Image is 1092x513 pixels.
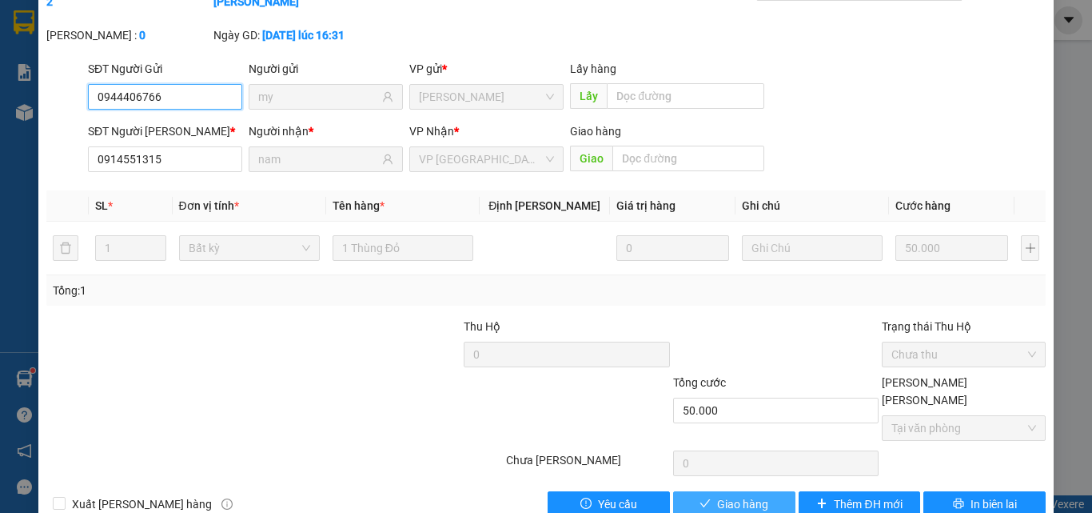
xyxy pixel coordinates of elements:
div: Trạng thái Thu Hộ [882,318,1046,335]
span: In biên lai [970,495,1017,513]
span: VP Sài Gòn [419,147,554,171]
span: Xuất [PERSON_NAME] hàng [66,495,218,513]
span: Lấy hàng [570,62,616,75]
span: Giao hàng [717,495,768,513]
input: VD: Bàn, Ghế [333,235,473,261]
div: VP gửi [409,60,564,78]
span: user [382,91,393,102]
span: exclamation-circle [580,498,592,511]
input: 0 [616,235,729,261]
input: Dọc đường [612,146,764,171]
input: Dọc đường [607,83,764,109]
span: Bất kỳ [189,236,310,260]
span: SL [95,199,108,212]
button: delete [53,235,78,261]
div: Người nhận [249,122,403,140]
div: [PERSON_NAME] : [46,26,210,44]
div: Tổng: 1 [53,282,423,299]
div: SĐT Người Gửi [88,60,242,78]
b: [DATE] lúc 16:31 [262,29,345,42]
div: Ngày GD: [213,26,377,44]
span: Tên hàng [333,199,385,212]
span: Thu Hộ [464,320,500,333]
span: printer [953,498,964,511]
input: Ghi Chú [742,235,883,261]
input: Tên người nhận [258,150,379,168]
span: user [382,154,393,165]
span: Yêu cầu [598,495,637,513]
div: Chưa [PERSON_NAME] [504,451,672,479]
span: Lấy [570,83,607,109]
span: Tại văn phòng [891,416,1036,440]
th: Ghi chú [735,190,889,222]
span: info-circle [221,499,233,510]
b: 0 [139,29,145,42]
input: 0 [895,235,1008,261]
span: Giá trị hàng [616,199,676,212]
input: Tên người gửi [258,88,379,106]
span: Chưa thu [891,343,1036,367]
button: plus [1021,235,1039,261]
span: Định [PERSON_NAME] [488,199,600,212]
span: Thêm ĐH mới [834,495,902,513]
span: check [699,498,711,511]
span: VP Phan Thiết [419,85,554,109]
span: plus [816,498,827,511]
label: Hình thức thanh toán [882,376,967,407]
div: Người gửi [249,60,403,78]
span: Tổng cước [673,376,726,389]
span: Đơn vị tính [179,199,239,212]
span: Cước hàng [895,199,951,212]
span: VP Nhận [409,125,454,138]
span: Giao hàng [570,125,621,138]
div: SĐT Người [PERSON_NAME] [88,122,242,140]
span: Giao [570,146,612,171]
